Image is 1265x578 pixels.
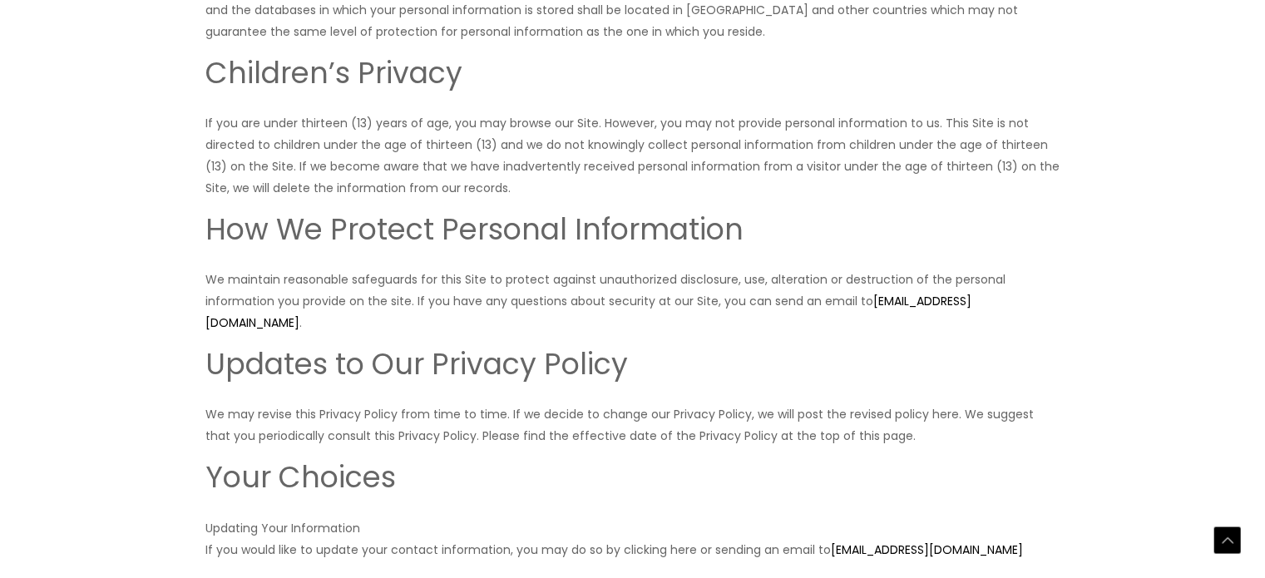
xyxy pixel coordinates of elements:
h2: Children’s Privacy [205,54,1060,92]
h2: How We Protect Personal Information [205,210,1060,249]
h2: Your Choices [205,458,1060,496]
p: We may revise this Privacy Policy from time to time. If we decide to change our Privacy Policy, w... [205,403,1060,447]
h2: Updates to Our Privacy Policy [205,345,1060,383]
p: We maintain reasonable safeguards for this Site to protect against unauthorized disclosure, use, ... [205,269,1060,333]
p: Updating Your Information If you would like to update your contact information, you may do so by ... [205,516,1060,560]
a: [EMAIL_ADDRESS][DOMAIN_NAME] [831,541,1023,557]
a: [EMAIL_ADDRESS][DOMAIN_NAME] [205,293,971,331]
p: If you are under thirteen (13) years of age, you may browse our Site. However, you may not provid... [205,112,1060,199]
